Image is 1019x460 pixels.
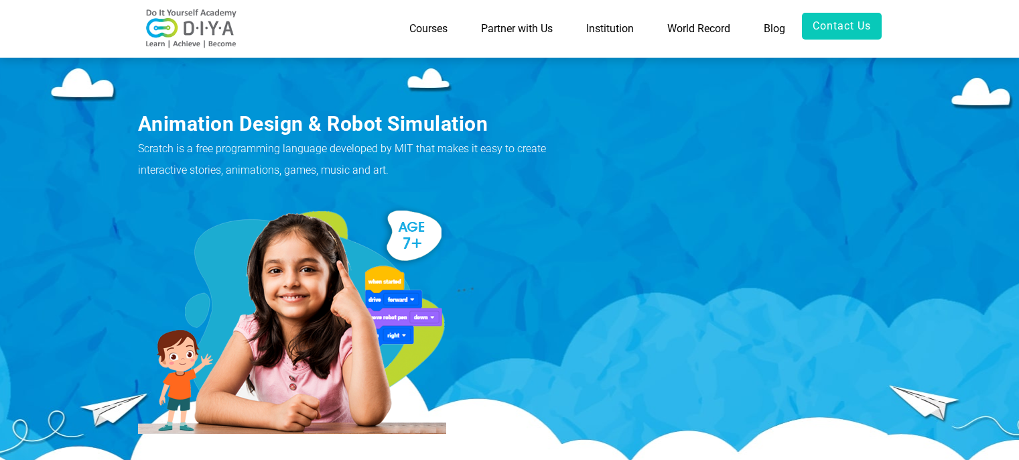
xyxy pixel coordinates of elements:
[393,13,464,45] a: Courses
[569,13,651,45] a: Institution
[138,110,563,138] div: Animation Design & Robot Simulation
[138,9,245,49] img: logo-v2.png
[651,13,747,45] a: World Record
[138,203,446,434] img: banner-mobile-product-20210729100922.png
[464,13,569,45] a: Partner with Us
[802,13,882,40] a: Contact Us
[138,138,563,181] div: Scratch is a free programming language developed by MIT that makes it easy to create interactive ...
[747,13,802,45] a: Blog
